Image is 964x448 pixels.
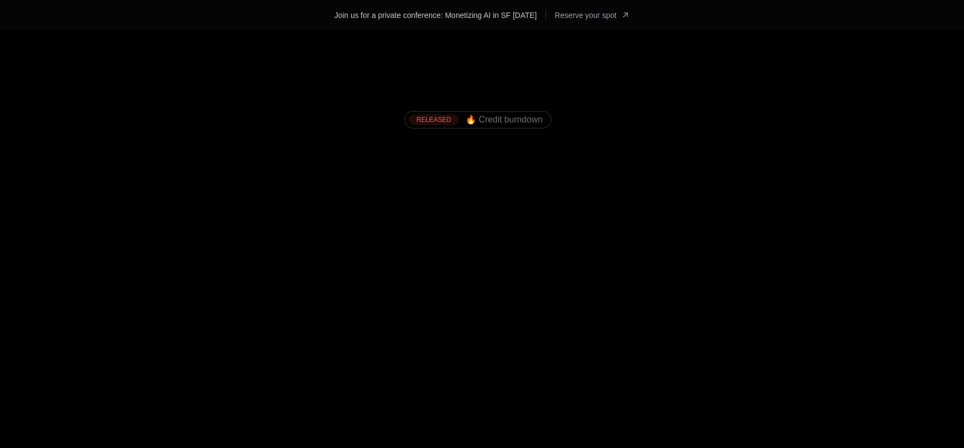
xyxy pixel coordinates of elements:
[465,115,543,125] span: 🔥 Credit burndown
[555,10,617,21] span: Reserve your spot
[409,114,459,125] div: RELEASED
[409,114,543,125] a: [object Object],[object Object]
[555,7,630,24] a: [object Object]
[334,10,537,21] div: Join us for a private conference: Monetizing AI in SF [DATE]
